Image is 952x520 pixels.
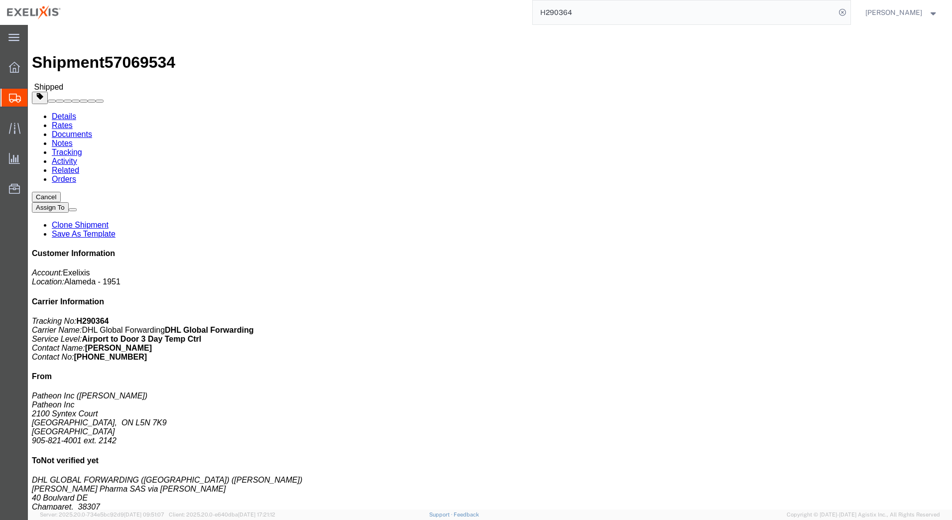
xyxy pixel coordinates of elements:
[28,25,952,510] iframe: FS Legacy Container
[533,0,835,24] input: Search for shipment number, reference number
[124,512,164,518] span: [DATE] 09:51:07
[787,511,940,519] span: Copyright © [DATE]-[DATE] Agistix Inc., All Rights Reserved
[7,5,61,20] img: logo
[865,6,939,18] button: [PERSON_NAME]
[238,512,275,518] span: [DATE] 17:21:12
[865,7,922,18] span: Rey Estrada
[169,512,275,518] span: Client: 2025.20.0-e640dba
[429,512,454,518] a: Support
[40,512,164,518] span: Server: 2025.20.0-734e5bc92d9
[454,512,479,518] a: Feedback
